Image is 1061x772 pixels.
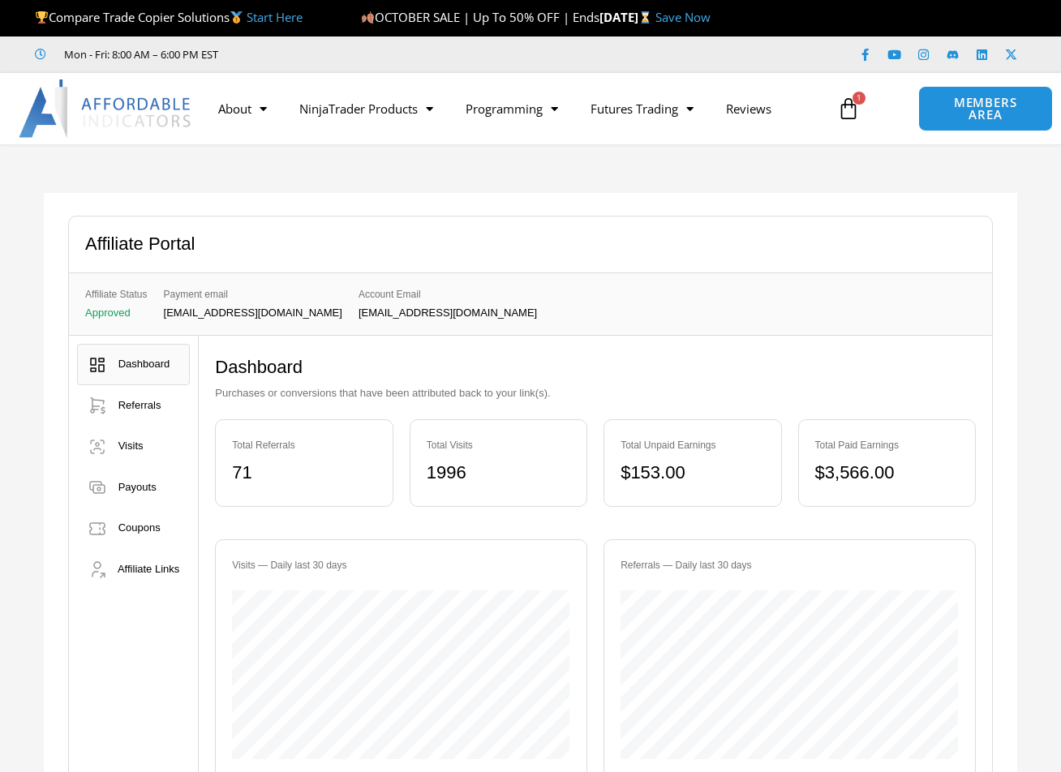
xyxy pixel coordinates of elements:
[247,9,303,25] a: Start Here
[77,426,190,467] a: Visits
[60,45,218,64] span: Mon - Fri: 8:00 AM – 6:00 PM EST
[85,285,148,303] span: Affiliate Status
[232,457,376,490] div: 71
[85,233,195,256] h2: Affiliate Portal
[202,90,283,127] a: About
[853,92,866,105] span: 1
[283,90,449,127] a: NinjaTrader Products
[232,436,376,454] div: Total Referrals
[655,9,711,25] a: Save Now
[427,436,570,454] div: Total Visits
[232,556,570,574] div: Visits — Daily last 30 days
[77,385,190,427] a: Referrals
[118,521,161,534] span: Coupons
[77,467,190,508] a: Payouts
[621,462,630,482] span: $
[621,556,959,574] div: Referrals — Daily last 30 days
[361,9,599,25] span: OCTOBER SALE | Up To 50% OFF | Ends
[215,384,976,403] p: Purchases or conversions that have been attributed back to your link(s).
[19,79,193,138] img: LogoAI | Affordable Indicators – NinjaTrader
[36,11,48,24] img: 🏆
[621,436,764,454] div: Total Unpaid Earnings
[815,462,825,482] span: $
[202,90,828,127] nav: Menu
[362,11,374,24] img: 🍂
[599,9,655,25] strong: [DATE]
[77,549,190,590] a: Affiliate Links
[118,440,144,452] span: Visits
[359,285,537,303] span: Account Email
[215,356,976,380] h2: Dashboard
[813,85,884,132] a: 1
[118,399,161,411] span: Referrals
[241,46,484,62] iframe: Customer reviews powered by Trustpilot
[935,96,1036,121] span: MEMBERS AREA
[164,285,342,303] span: Payment email
[639,11,651,24] img: ⌛
[427,457,570,490] div: 1996
[164,307,342,319] p: [EMAIL_ADDRESS][DOMAIN_NAME]
[230,11,243,24] img: 🥇
[359,307,537,319] p: [EMAIL_ADDRESS][DOMAIN_NAME]
[449,90,574,127] a: Programming
[77,508,190,549] a: Coupons
[85,307,148,319] p: Approved
[77,344,190,385] a: Dashboard
[35,9,303,25] span: Compare Trade Copier Solutions
[815,436,959,454] div: Total Paid Earnings
[118,563,179,575] span: Affiliate Links
[710,90,788,127] a: Reviews
[918,86,1053,131] a: MEMBERS AREA
[621,462,685,482] bdi: 153.00
[815,462,895,482] bdi: 3,566.00
[118,358,170,370] span: Dashboard
[118,481,157,493] span: Payouts
[574,90,710,127] a: Futures Trading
